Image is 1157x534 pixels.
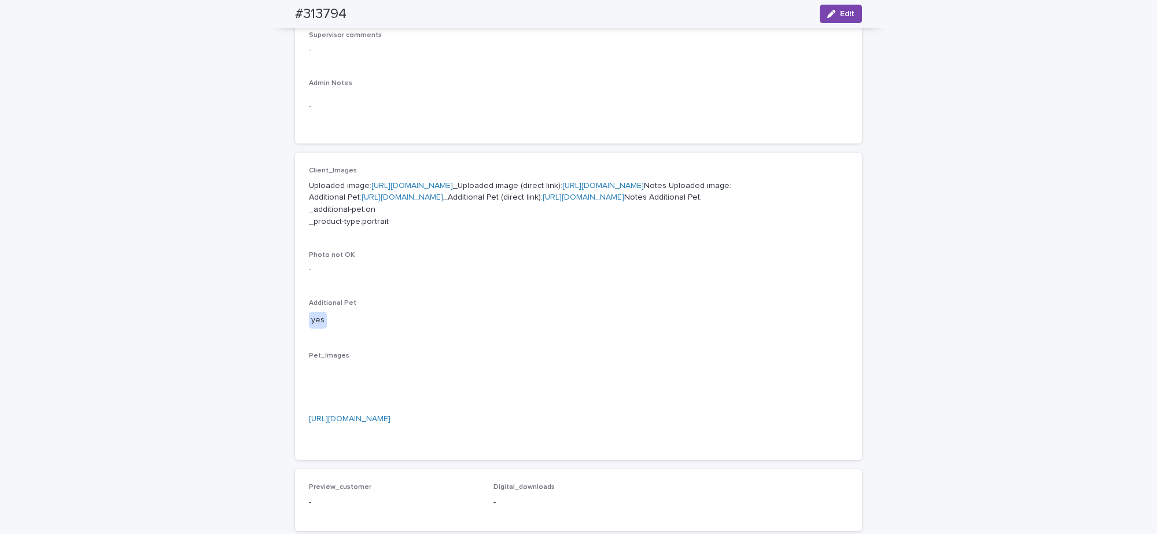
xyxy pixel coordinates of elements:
[309,180,848,228] p: Uploaded image: _Uploaded image (direct link): Notes Uploaded image: Additional Pet: _Additional ...
[309,484,371,491] span: Preview_customer
[309,264,848,276] p: -
[493,496,664,509] p: -
[309,252,355,259] span: Photo not OK
[840,10,854,18] span: Edit
[309,415,390,423] a: [URL][DOMAIN_NAME]
[493,484,555,491] span: Digital_downloads
[543,193,624,201] a: [URL][DOMAIN_NAME]
[309,300,356,307] span: Additional Pet
[309,352,349,359] span: Pet_Images
[295,6,347,23] h2: #313794
[309,32,382,39] span: Supervisor comments
[820,5,862,23] button: Edit
[309,44,848,56] p: -
[309,80,352,87] span: Admin Notes
[562,182,644,190] a: [URL][DOMAIN_NAME]
[362,193,443,201] a: [URL][DOMAIN_NAME]
[371,182,453,190] a: [URL][DOMAIN_NAME]
[309,100,848,112] p: -
[309,167,357,174] span: Client_Images
[309,312,327,329] div: yes
[309,496,480,509] p: -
